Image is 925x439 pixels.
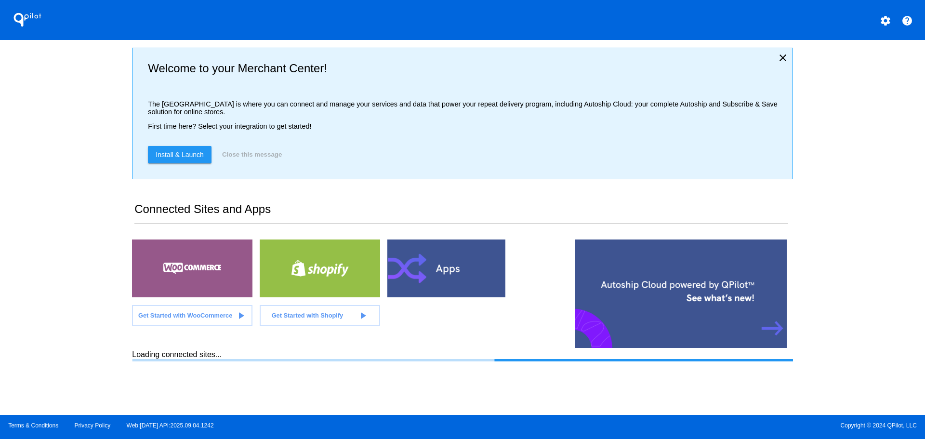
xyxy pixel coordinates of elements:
mat-icon: play_arrow [357,310,369,321]
a: Terms & Conditions [8,422,58,429]
a: Web:[DATE] API:2025.09.04.1242 [127,422,214,429]
p: The [GEOGRAPHIC_DATA] is where you can connect and manage your services and data that power your ... [148,100,784,116]
a: Get Started with WooCommerce [132,305,252,326]
span: Get Started with Shopify [272,312,344,319]
a: Privacy Policy [75,422,111,429]
a: Get Started with Shopify [260,305,380,326]
button: Close this message [219,146,285,163]
h2: Connected Sites and Apps [134,202,788,224]
mat-icon: play_arrow [235,310,247,321]
h1: QPilot [8,10,47,29]
span: Get Started with WooCommerce [138,312,232,319]
div: Loading connected sites... [132,350,793,361]
h2: Welcome to your Merchant Center! [148,62,784,75]
span: Install & Launch [156,151,204,159]
mat-icon: settings [880,15,891,27]
a: Install & Launch [148,146,211,163]
span: Copyright © 2024 QPilot, LLC [471,422,917,429]
mat-icon: close [777,52,789,64]
mat-icon: help [901,15,913,27]
p: First time here? Select your integration to get started! [148,122,784,130]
